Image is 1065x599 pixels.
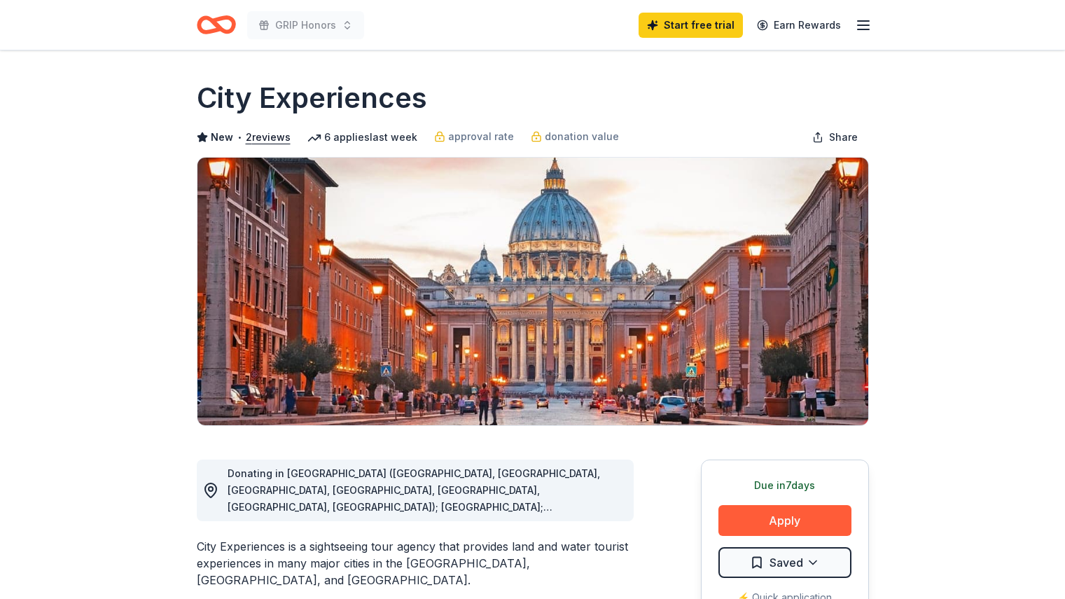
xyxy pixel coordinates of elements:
span: GRIP Honors [275,17,336,34]
a: Earn Rewards [749,13,849,38]
span: New [211,129,233,146]
button: GRIP Honors [247,11,364,39]
h1: City Experiences [197,78,427,118]
span: Saved [770,553,803,572]
a: Home [197,8,236,41]
span: • [237,132,242,143]
button: 2reviews [246,129,291,146]
button: Saved [718,547,851,578]
div: 6 applies last week [307,129,417,146]
span: donation value [545,128,619,145]
button: Apply [718,505,851,536]
a: approval rate [434,128,514,145]
button: Share [801,123,869,151]
div: City Experiences is a sightseeing tour agency that provides land and water tourist experiences in... [197,538,634,588]
div: Due in 7 days [718,477,851,494]
span: approval rate [448,128,514,145]
span: Share [829,129,858,146]
img: Image for City Experiences [197,158,868,425]
a: donation value [531,128,619,145]
a: Start free trial [639,13,743,38]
